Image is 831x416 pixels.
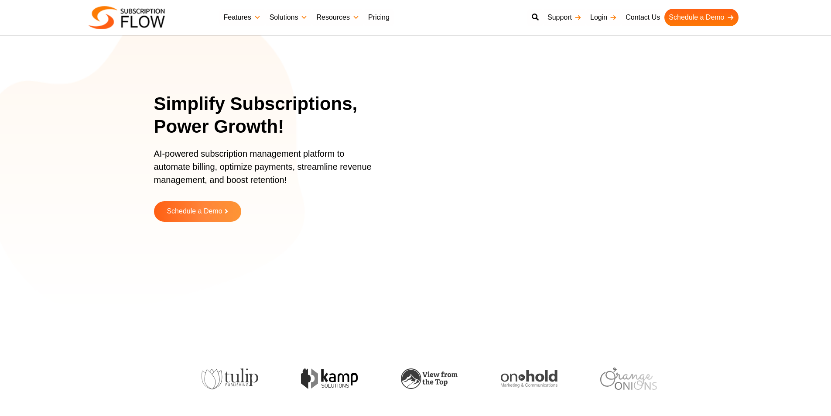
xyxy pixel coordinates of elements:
img: tulip-publishing [202,368,258,389]
a: Resources [312,9,363,26]
span: Schedule a Demo [167,208,222,215]
a: Pricing [364,9,394,26]
a: Schedule a Demo [664,9,738,26]
a: Login [586,9,621,26]
img: onhold-marketing [501,370,557,388]
a: Contact Us [621,9,664,26]
a: Schedule a Demo [154,201,241,222]
h1: Simplify Subscriptions, Power Growth! [154,93,392,138]
img: view-from-the-top [401,368,458,389]
p: AI-powered subscription management platform to automate billing, optimize payments, streamline re... [154,147,381,195]
img: orange-onions [600,368,657,390]
a: Features [219,9,265,26]
img: Subscriptionflow [89,6,165,29]
a: Solutions [265,9,312,26]
img: kamp-solution [301,368,358,389]
a: Support [543,9,586,26]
